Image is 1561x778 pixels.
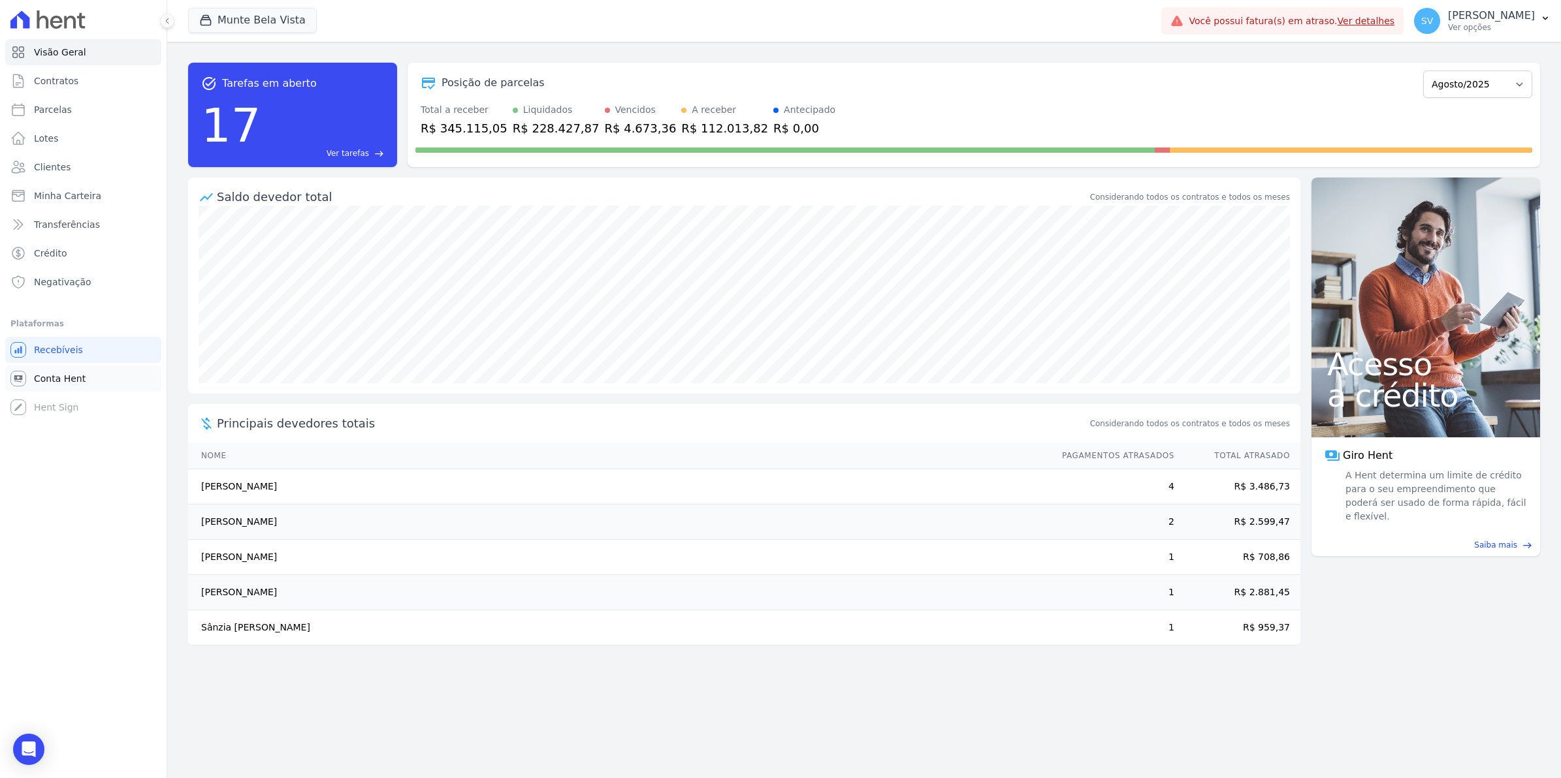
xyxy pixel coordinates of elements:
[5,366,161,392] a: Conta Hent
[34,103,72,116] span: Parcelas
[34,189,101,202] span: Minha Carteira
[1175,540,1300,575] td: R$ 708,86
[681,119,768,137] div: R$ 112.013,82
[1050,469,1175,505] td: 4
[188,443,1050,469] th: Nome
[5,211,161,238] a: Transferências
[1090,418,1290,429] span: Considerando todos os contratos e todos os meses
[5,269,161,295] a: Negativação
[1050,575,1175,610] td: 1
[34,132,59,145] span: Lotes
[1448,22,1535,33] p: Ver opções
[1189,14,1394,28] span: Você possui fatura(s) em atraso.
[34,372,86,385] span: Conta Hent
[188,610,1050,646] td: Sânzia [PERSON_NAME]
[1448,9,1535,22] p: [PERSON_NAME]
[1175,575,1300,610] td: R$ 2.881,45
[34,74,78,87] span: Contratos
[188,469,1050,505] td: [PERSON_NAME]
[1343,448,1392,463] span: Giro Hent
[1175,443,1300,469] th: Total Atrasado
[5,154,161,180] a: Clientes
[222,76,317,91] span: Tarefas em aberto
[421,103,507,117] div: Total a receber
[784,103,835,117] div: Antecipado
[5,337,161,363] a: Recebíveis
[5,97,161,123] a: Parcelas
[201,91,261,159] div: 17
[188,8,317,33] button: Munte Bela Vista
[773,119,835,137] div: R$ 0,00
[266,148,384,159] a: Ver tarefas east
[1175,610,1300,646] td: R$ 959,37
[513,119,600,137] div: R$ 228.427,87
[5,39,161,65] a: Visão Geral
[1175,505,1300,540] td: R$ 2.599,47
[1319,539,1532,551] a: Saiba mais east
[5,68,161,94] a: Contratos
[13,734,44,765] div: Open Intercom Messenger
[1327,380,1524,411] span: a crédito
[5,183,161,209] a: Minha Carteira
[374,149,384,159] span: east
[188,575,1050,610] td: [PERSON_NAME]
[201,76,217,91] span: task_alt
[615,103,656,117] div: Vencidos
[5,240,161,266] a: Crédito
[1050,443,1175,469] th: Pagamentos Atrasados
[1343,469,1527,523] span: A Hent determina um limite de crédito para o seu empreendimento que poderá ser usado de forma ráp...
[10,316,156,332] div: Plataformas
[1474,539,1517,551] span: Saiba mais
[523,103,573,117] div: Liquidados
[1522,540,1532,550] span: east
[442,75,545,91] div: Posição de parcelas
[5,125,161,151] a: Lotes
[692,103,736,117] div: A receber
[34,343,83,356] span: Recebíveis
[34,46,86,59] span: Visão Geral
[34,161,71,174] span: Clientes
[34,247,67,260] span: Crédito
[605,119,677,137] div: R$ 4.673,36
[34,218,100,231] span: Transferências
[421,119,507,137] div: R$ 345.115,05
[188,540,1050,575] td: [PERSON_NAME]
[327,148,369,159] span: Ver tarefas
[1327,349,1524,380] span: Acesso
[1050,540,1175,575] td: 1
[1050,610,1175,646] td: 1
[1175,469,1300,505] td: R$ 3.486,73
[188,505,1050,540] td: [PERSON_NAME]
[1338,16,1395,26] a: Ver detalhes
[34,275,91,288] span: Negativação
[1050,505,1175,540] td: 2
[217,188,1087,206] div: Saldo devedor total
[1404,3,1561,39] button: SV [PERSON_NAME] Ver opções
[1090,191,1290,203] div: Considerando todos os contratos e todos os meses
[1421,16,1433,25] span: SV
[217,414,1087,432] span: Principais devedores totais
